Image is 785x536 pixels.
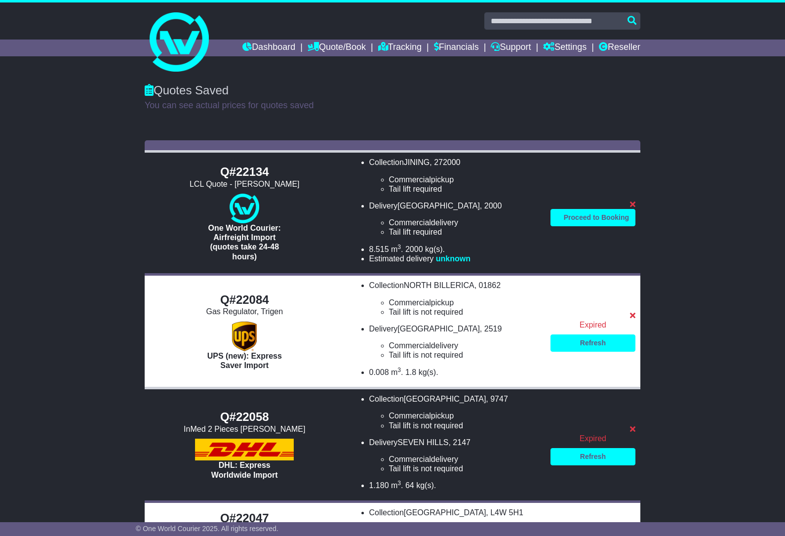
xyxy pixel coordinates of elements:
[208,224,281,261] span: One World Courier: Airfreight Import (quotes take 24-48 hours)
[391,368,403,376] span: m .
[405,245,423,253] span: 2000
[150,179,340,189] div: LCL Quote - [PERSON_NAME]
[550,209,635,226] a: Proceed to Booking
[486,508,523,517] span: , L4W 5H1
[405,368,416,376] span: 1.8
[405,481,414,490] span: 64
[369,245,389,253] span: 8.515
[397,367,401,373] sup: 3
[369,158,541,194] li: Collection
[369,394,541,430] li: Collection
[230,194,259,223] img: One World Courier: Airfreight Import (quotes take 24-48 hours)
[404,508,486,517] span: [GEOGRAPHIC_DATA]
[136,525,278,533] span: © One World Courier 2025. All rights reserved.
[474,281,501,289] span: , 01862
[397,480,401,487] sup: 3
[404,395,486,403] span: [GEOGRAPHIC_DATA]
[543,40,587,56] a: Settings
[448,438,470,447] span: , 2147
[150,293,340,307] div: Q#22084
[389,298,541,307] li: pickup
[391,245,403,253] span: m .
[211,461,278,479] span: DHL: Express Worldwide Import
[550,320,635,330] div: Expired
[430,158,460,166] span: , 272000
[416,481,436,490] span: kg(s).
[436,254,471,263] span: unknown
[145,100,640,111] p: You can see actual prices for quotes saved
[242,40,295,56] a: Dashboard
[369,201,541,237] li: Delivery
[150,511,340,526] div: Q#22047
[404,281,474,289] span: NORTH BILLERICA
[378,40,422,56] a: Tracking
[369,438,541,474] li: Delivery
[150,165,340,179] div: Q#22134
[425,245,445,253] span: kg(s).
[550,448,635,465] a: Refresh
[369,281,541,317] li: Collection
[369,254,541,263] li: Estimated delivery
[389,341,431,350] span: Commercial
[308,40,366,56] a: Quote/Book
[389,350,541,360] li: Tail lift is not required
[150,410,340,424] div: Q#22058
[150,424,340,434] div: InMed 2 Pieces [PERSON_NAME]
[397,325,480,333] span: [GEOGRAPHIC_DATA]
[434,40,479,56] a: Financials
[599,40,640,56] a: Reseller
[389,218,541,227] li: delivery
[397,244,401,250] sup: 3
[480,325,502,333] span: , 2519
[550,434,635,443] div: Expired
[486,395,508,403] span: , 9747
[404,158,430,166] span: JINING
[397,202,480,210] span: [GEOGRAPHIC_DATA]
[389,421,541,430] li: Tail lift is not required
[389,307,541,317] li: Tail lift is not required
[145,83,640,98] div: Quotes Saved
[389,455,431,463] span: Commercial
[389,227,541,237] li: Tail lift required
[389,341,541,350] li: delivery
[491,40,531,56] a: Support
[150,307,340,316] div: Gas Regulator, Trigen
[419,368,438,376] span: kg(s).
[389,175,431,184] span: Commercial
[389,464,541,473] li: Tail lift is not required
[391,481,403,490] span: m .
[369,324,541,360] li: Delivery
[369,368,389,376] span: 0.008
[389,412,431,420] span: Commercial
[389,411,541,420] li: pickup
[389,184,541,194] li: Tail lift required
[369,481,389,490] span: 1.180
[389,454,541,464] li: delivery
[550,334,635,352] a: Refresh
[232,322,257,351] img: UPS (new): Express Saver Import
[480,202,502,210] span: , 2000
[389,218,431,227] span: Commercial
[195,439,294,460] img: DHL: Express Worldwide Import
[207,352,282,370] span: UPS (new): Express Saver Import
[389,298,431,307] span: Commercial
[397,438,448,447] span: SEVEN HILLS
[389,175,541,184] li: pickup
